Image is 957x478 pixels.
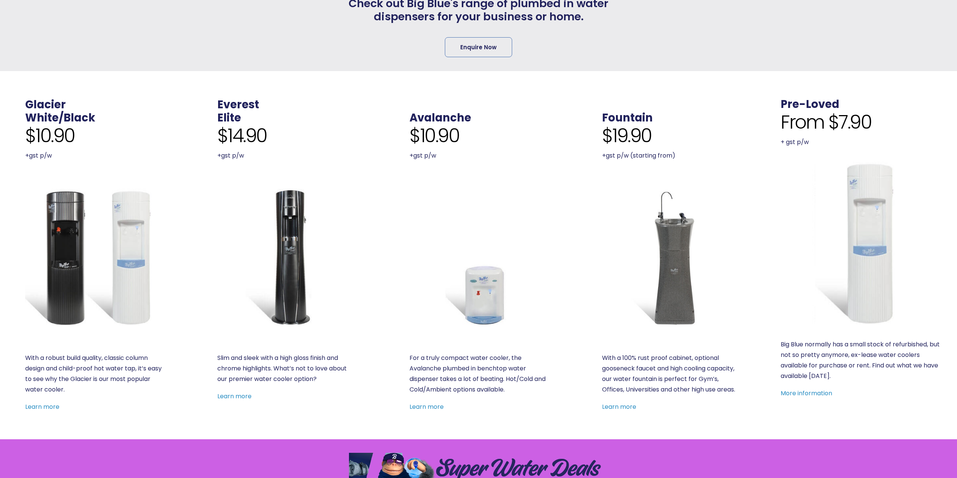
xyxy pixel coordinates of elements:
span: . [781,83,784,99]
p: With a robust build quality, classic column design and child-proof hot water tap, it’s easy to se... [25,353,163,395]
a: More information [781,389,832,398]
a: Pre-Loved [781,97,839,112]
a: Learn more [409,402,444,411]
p: +gst p/w (starting from) [602,150,740,161]
p: Slim and sleek with a high gloss finish and chrome highlights. What’s not to love about our premi... [217,353,355,384]
a: Fountain [602,188,740,326]
span: . [602,97,605,112]
a: Elite [217,110,241,125]
a: Glacier [25,97,66,112]
a: Learn more [217,392,252,401]
a: Learn more [25,402,59,411]
a: Fountain [602,110,653,125]
a: Everest [217,97,259,112]
p: +gst p/w [409,150,547,161]
p: +gst p/w [25,150,163,161]
span: From $7.90 [781,111,871,134]
iframe: Chatbot [907,428,946,467]
span: $10.90 [25,124,75,147]
p: + gst p/w [781,137,945,147]
a: Avalanche [409,188,547,326]
p: For a truly compact water cooler, the Avalanche plumbed in benchtop water dispenser takes a lot o... [409,353,547,395]
a: Avalanche [409,110,471,125]
span: $19.90 [602,124,652,147]
span: $14.90 [217,124,267,147]
p: +gst p/w [217,150,355,161]
a: Everest Elite [217,188,355,326]
p: With a 100% rust proof cabinet, optional gooseneck faucet and high cooling capacity, our water fo... [602,353,740,395]
a: Enquire Now [445,37,512,57]
p: Big Blue normally has a small stock of refurbished, but not so pretty anymore, ex-lease water coo... [781,339,945,381]
span: $10.90 [409,124,459,147]
span: . [409,97,413,112]
a: Learn more [602,402,636,411]
a: Glacier White or Black [25,188,163,326]
a: White/Black [25,110,95,125]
